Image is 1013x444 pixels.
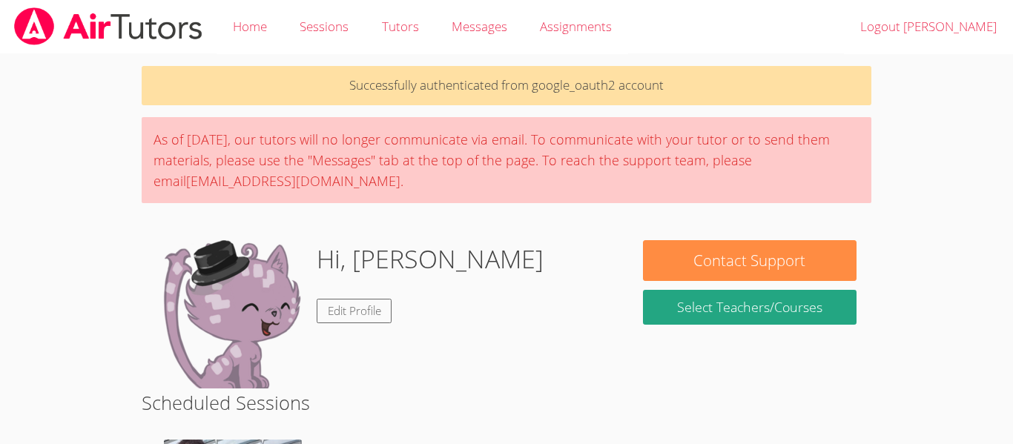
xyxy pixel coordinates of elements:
[142,117,871,203] div: As of [DATE], our tutors will no longer communicate via email. To communicate with your tutor or ...
[452,18,507,35] span: Messages
[13,7,204,45] img: airtutors_banner-c4298cdbf04f3fff15de1276eac7730deb9818008684d7c2e4769d2f7ddbe033.png
[317,240,544,278] h1: Hi, [PERSON_NAME]
[156,240,305,388] img: default.png
[142,388,871,417] h2: Scheduled Sessions
[643,240,857,281] button: Contact Support
[142,66,871,105] p: Successfully authenticated from google_oauth2 account
[317,299,392,323] a: Edit Profile
[643,290,857,325] a: Select Teachers/Courses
